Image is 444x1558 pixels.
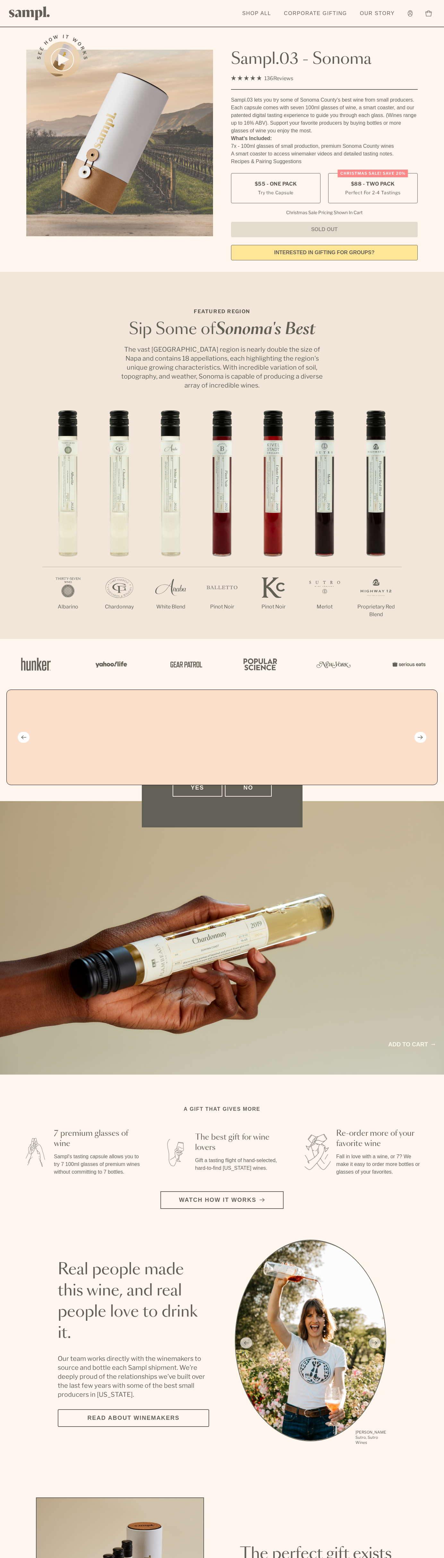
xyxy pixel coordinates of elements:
button: Next slide [414,732,426,743]
div: slide 1 [235,1240,386,1446]
a: Add to cart [388,1040,435,1049]
button: Sold Out [231,222,418,237]
button: See how it works [44,42,80,78]
a: Corporate Gifting [281,6,350,21]
button: Yes [173,779,223,797]
button: Previous slide [18,732,30,743]
img: Sampl logo [9,6,50,20]
div: 136Reviews [231,74,293,83]
small: Perfect For 2-4 Tastings [345,189,400,196]
p: Chardonnay [94,603,145,611]
li: 7 / 7 [350,410,402,639]
p: Merlot [299,603,350,611]
p: White Blend [145,603,196,611]
ul: carousel [235,1240,386,1446]
img: Sampl.03 - Sonoma [26,50,213,236]
li: 2 / 7 [94,410,145,631]
button: No [225,779,271,797]
li: 4 / 7 [196,410,248,631]
p: Proprietary Red Blend [350,603,402,618]
li: 5 / 7 [248,410,299,631]
li: 6 / 7 [299,410,350,631]
li: 3 / 7 [145,410,196,631]
li: 1 / 7 [42,410,94,631]
p: Albarino [42,603,94,611]
a: Our Story [357,6,398,21]
p: Pinot Noir [248,603,299,611]
span: $55 - One Pack [255,180,297,188]
a: interested in gifting for groups? [231,245,418,260]
a: Shop All [239,6,274,21]
span: $88 - Two Pack [351,180,395,188]
p: Pinot Noir [196,603,248,611]
small: Try the Capsule [258,189,294,196]
div: Christmas SALE! Save 20% [338,170,408,177]
p: [PERSON_NAME] Sutro, Sutro Wines [355,1430,386,1445]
